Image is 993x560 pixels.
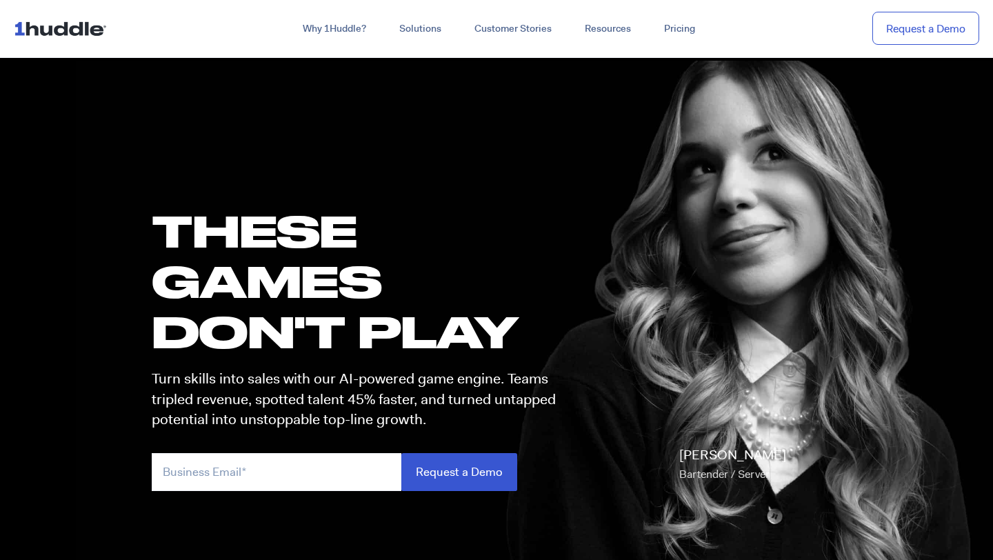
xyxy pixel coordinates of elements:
[383,17,458,41] a: Solutions
[679,467,770,481] span: Bartender / Server
[401,453,517,491] input: Request a Demo
[872,12,979,46] a: Request a Demo
[679,446,786,484] p: [PERSON_NAME]
[152,453,401,491] input: Business Email*
[648,17,712,41] a: Pricing
[152,206,568,357] h1: these GAMES DON'T PLAY
[152,369,568,430] p: Turn skills into sales with our AI-powered game engine. Teams tripled revenue, spotted talent 45%...
[286,17,383,41] a: Why 1Huddle?
[458,17,568,41] a: Customer Stories
[14,15,112,41] img: ...
[568,17,648,41] a: Resources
